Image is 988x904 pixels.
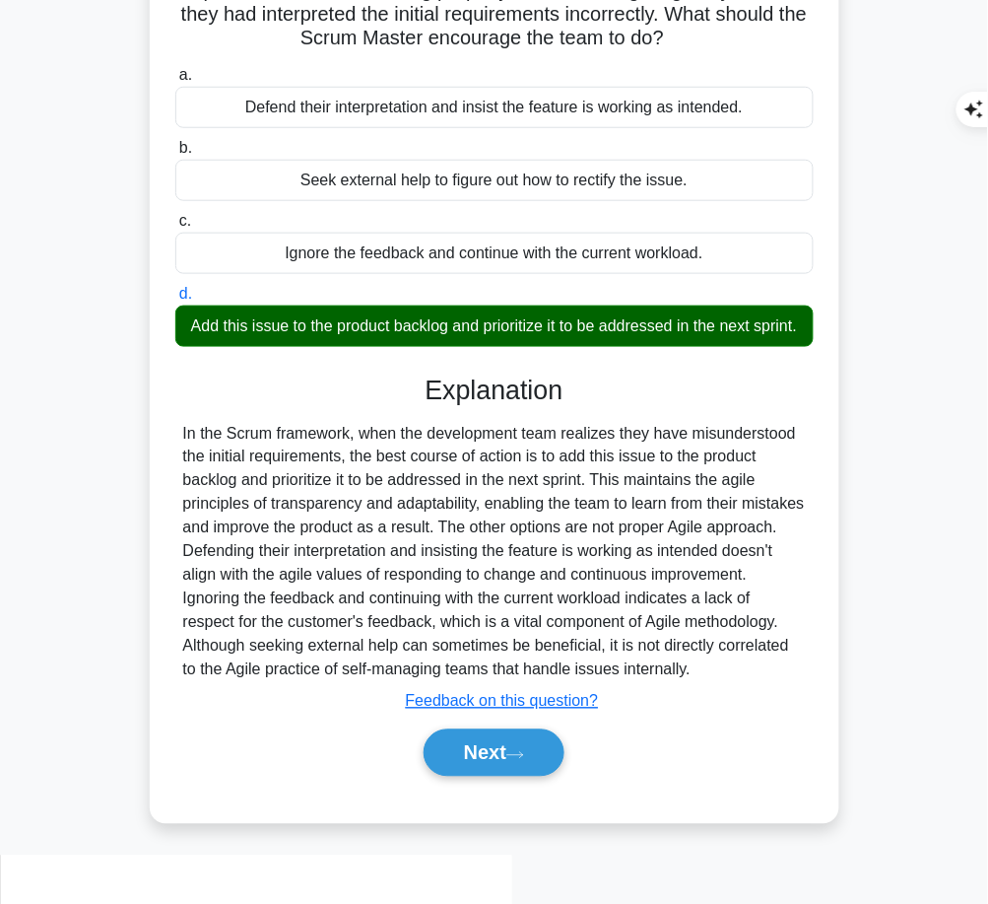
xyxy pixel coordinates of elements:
[183,422,806,682] div: In the Scrum framework, when the development team realizes they have misunderstood the initial re...
[179,212,191,229] span: c.
[424,730,564,777] button: Next
[179,139,192,156] span: b.
[187,375,802,406] h3: Explanation
[179,285,192,302] span: d.
[175,87,814,128] div: Defend their interpretation and insist the feature is working as intended.
[175,160,814,201] div: Seek external help to figure out how to rectify the issue.
[406,693,599,710] a: Feedback on this question?
[175,233,814,274] div: Ignore the feedback and continue with the current workload.
[175,306,814,347] div: Add this issue to the product backlog and prioritize it to be addressed in the next sprint.
[179,66,192,83] span: a.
